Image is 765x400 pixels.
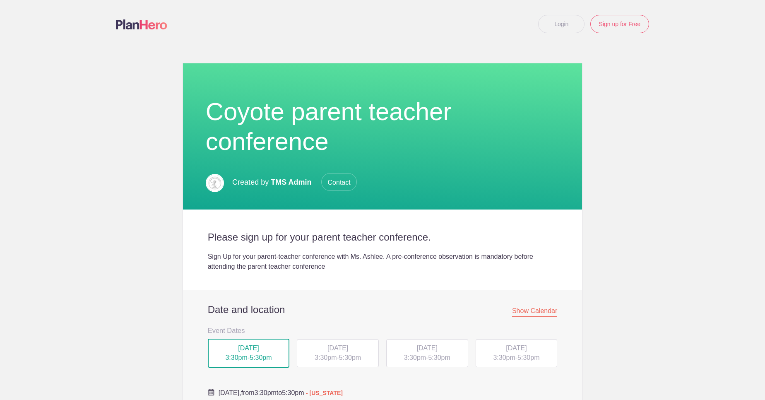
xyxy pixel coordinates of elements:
[404,354,426,361] span: 3:30pm
[254,389,276,396] span: 3:30pm
[321,173,357,191] span: Contact
[208,389,214,395] img: Cal purple
[232,173,357,191] p: Created by
[306,390,343,396] span: - [US_STATE]
[238,345,259,352] span: [DATE]
[208,231,558,243] h2: Please sign up for your parent teacher conference.
[282,389,304,396] span: 5:30pm
[116,19,167,29] img: Logo main planhero
[208,339,290,368] div: -
[512,307,557,317] span: Show Calendar
[339,354,361,361] span: 5:30pm
[250,354,272,361] span: 5:30pm
[538,15,585,33] a: Login
[208,324,558,337] h3: Event Dates
[493,354,515,361] span: 3:30pm
[206,97,560,157] h1: Coyote parent teacher conference
[506,345,527,352] span: [DATE]
[590,15,649,33] a: Sign up for Free
[315,354,337,361] span: 3:30pm
[219,389,343,396] span: from to
[297,339,379,367] div: -
[417,345,438,352] span: [DATE]
[327,345,348,352] span: [DATE]
[206,174,224,192] img: Logo 14
[476,339,558,367] div: -
[208,304,558,316] h2: Date and location
[386,339,468,367] div: -
[208,252,558,272] div: Sign Up for your parent-teacher conference with Ms. Ashlee. A pre-conference observation is manda...
[225,354,247,361] span: 3:30pm
[475,339,558,368] button: [DATE] 3:30pm-5:30pm
[296,339,379,368] button: [DATE] 3:30pm-5:30pm
[219,389,241,396] span: [DATE],
[517,354,539,361] span: 5:30pm
[386,339,469,368] button: [DATE] 3:30pm-5:30pm
[207,338,290,368] button: [DATE] 3:30pm-5:30pm
[428,354,450,361] span: 5:30pm
[271,178,311,186] span: TMS Admin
